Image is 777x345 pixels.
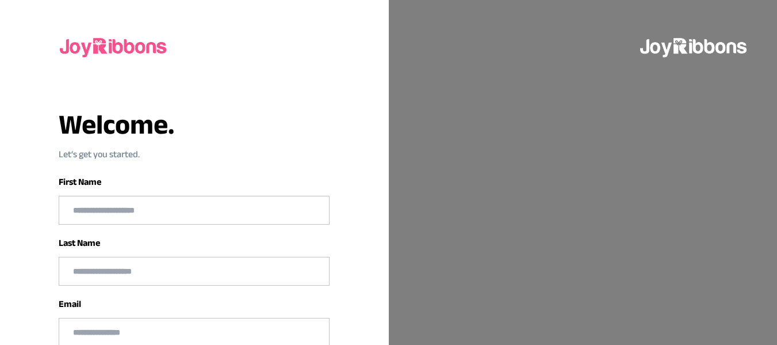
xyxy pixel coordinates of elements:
[639,28,749,65] img: joyribbons
[59,299,81,309] label: Email
[59,28,169,65] img: joyribbons
[59,238,100,248] label: Last Name
[59,147,330,161] p: Let‘s get you started.
[59,177,101,187] label: First Name
[59,111,330,138] h3: Welcome.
